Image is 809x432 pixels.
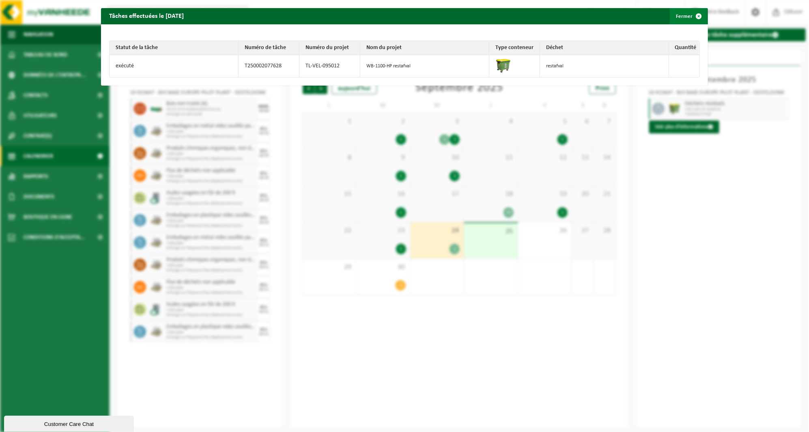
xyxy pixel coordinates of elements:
[299,41,360,55] th: Numéro du projet
[239,41,299,55] th: Numéro de tâche
[495,57,512,73] img: WB-1100-HPE-GN-50
[101,8,192,24] h2: Tâches effectuées le [DATE]
[669,41,699,55] th: Quantité
[110,41,239,55] th: Statut de la tâche
[360,41,489,55] th: Nom du projet
[299,55,360,77] td: TL-VEL-095012
[360,55,489,77] td: WB-1100-HP restafval
[239,55,299,77] td: T250002077628
[540,55,669,77] td: restafval
[540,41,669,55] th: Déchet
[670,8,707,24] button: Fermer
[489,41,540,55] th: Type conteneur
[110,55,239,77] td: exécuté
[4,414,136,432] iframe: chat widget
